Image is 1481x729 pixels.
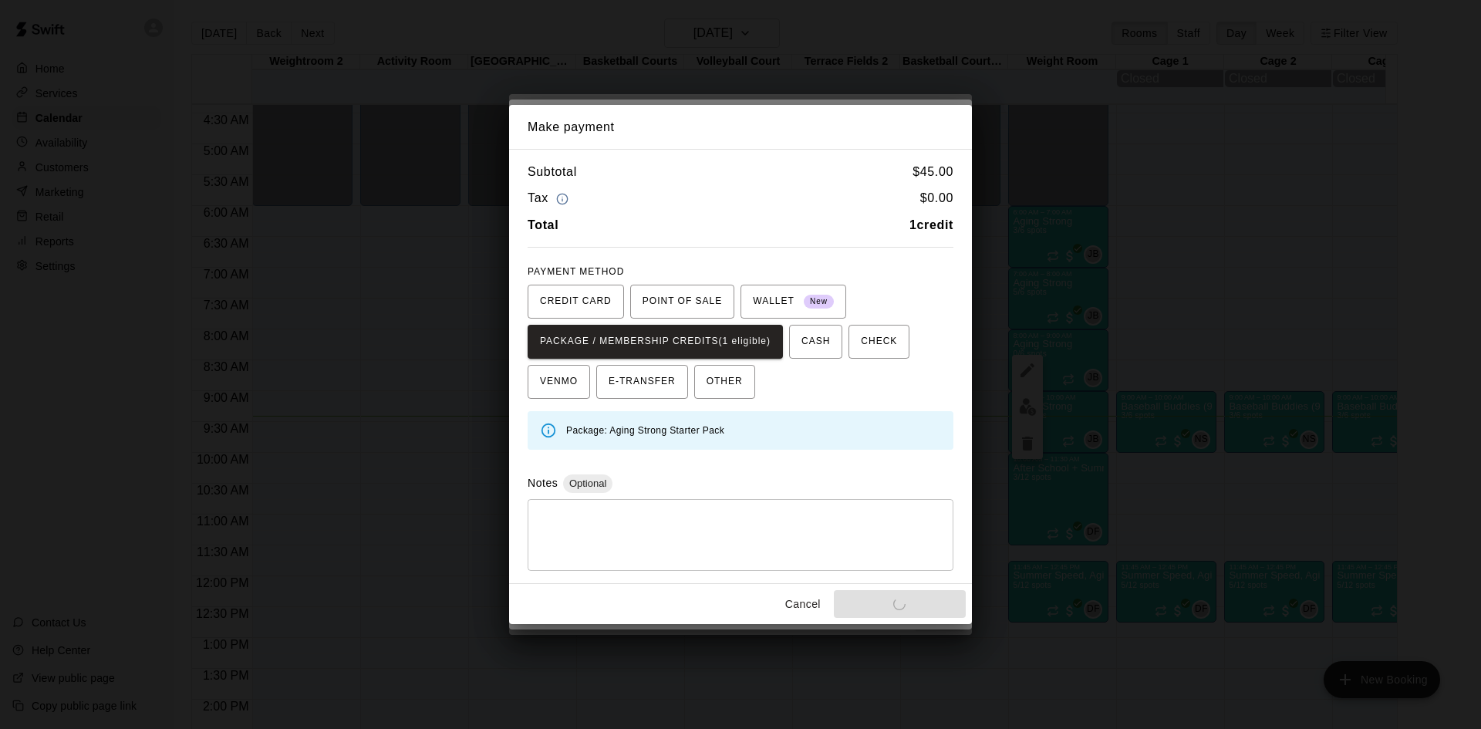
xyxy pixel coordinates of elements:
[528,162,577,182] h6: Subtotal
[528,365,590,399] button: VENMO
[913,162,953,182] h6: $ 45.00
[753,289,834,314] span: WALLET
[643,289,722,314] span: POINT OF SALE
[509,105,972,150] h2: Make payment
[528,477,558,489] label: Notes
[528,188,572,209] h6: Tax
[528,285,624,319] button: CREDIT CARD
[801,329,830,354] span: CASH
[566,425,724,436] span: Package: Aging Strong Starter Pack
[848,325,909,359] button: CHECK
[563,478,612,489] span: Optional
[630,285,734,319] button: POINT OF SALE
[804,292,834,312] span: New
[740,285,846,319] button: WALLET New
[920,188,953,209] h6: $ 0.00
[861,329,897,354] span: CHECK
[778,590,828,619] button: Cancel
[707,370,743,394] span: OTHER
[609,370,676,394] span: E-TRANSFER
[528,266,624,277] span: PAYMENT METHOD
[789,325,842,359] button: CASH
[540,370,578,394] span: VENMO
[909,218,953,231] b: 1 credit
[694,365,755,399] button: OTHER
[540,289,612,314] span: CREDIT CARD
[528,325,783,359] button: PACKAGE / MEMBERSHIP CREDITS(1 eligible)
[596,365,688,399] button: E-TRANSFER
[528,218,558,231] b: Total
[540,329,771,354] span: PACKAGE / MEMBERSHIP CREDITS (1 eligible)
